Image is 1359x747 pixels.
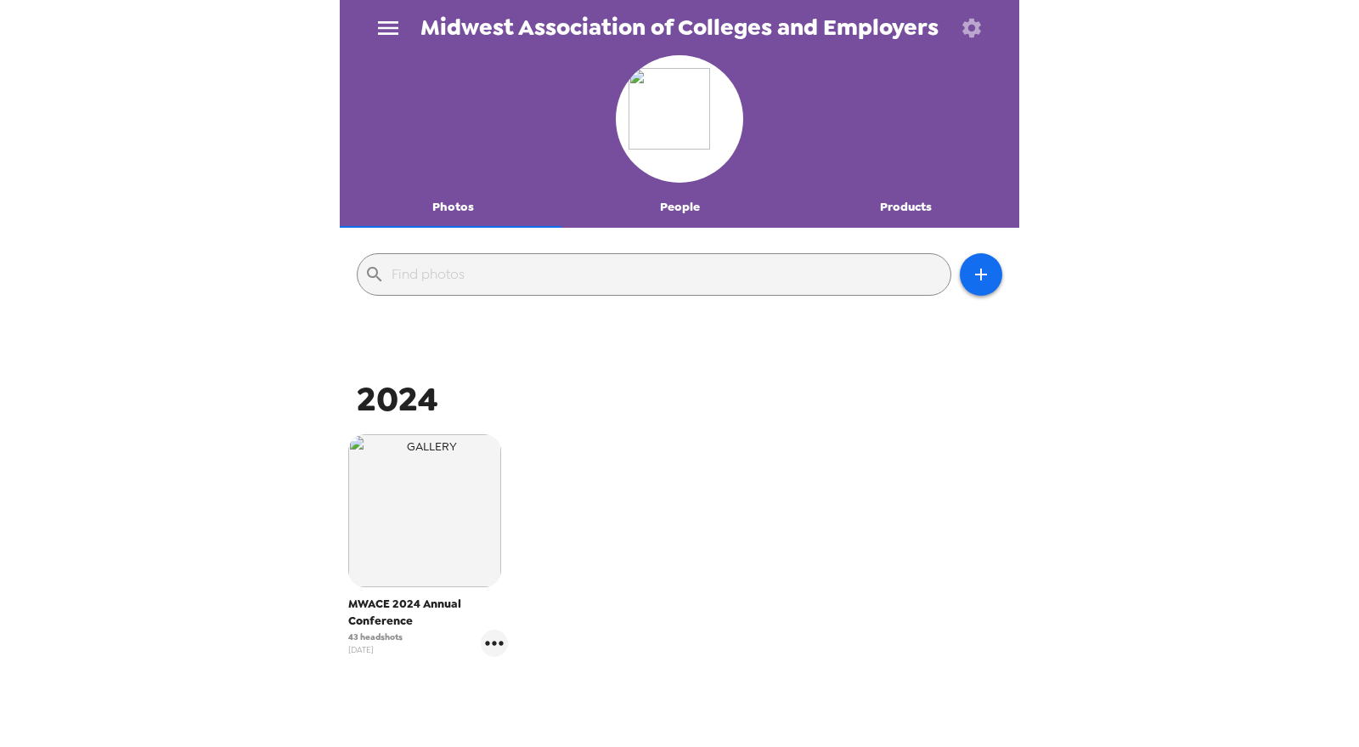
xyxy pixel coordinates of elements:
span: [DATE] [348,643,403,656]
span: Midwest Association of Colleges and Employers [420,16,939,39]
span: 2024 [357,376,438,422]
button: Products [792,187,1019,228]
button: gallery menu [481,630,508,657]
span: 43 headshots [348,631,403,643]
img: gallery [348,434,501,587]
button: People [567,187,793,228]
input: Find photos [392,261,944,288]
img: org logo [629,68,730,170]
button: Photos [340,187,567,228]
span: MWACE 2024 Annual Conference [348,596,508,630]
